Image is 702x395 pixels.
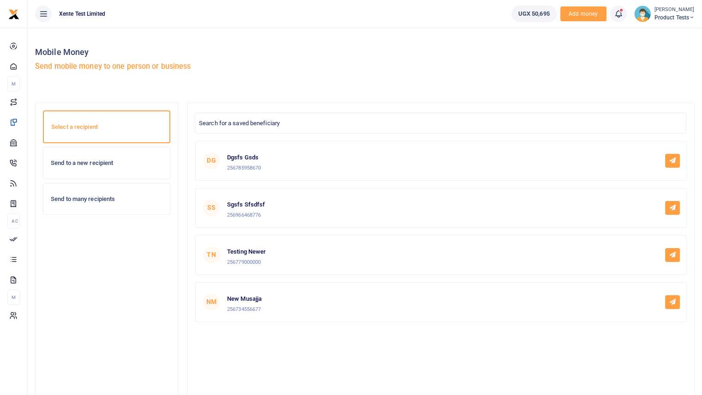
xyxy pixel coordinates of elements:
h4: Mobile Money [35,47,361,57]
li: Toup your wallet [560,6,606,22]
span: UGX 50,695 [518,9,550,18]
span: TN [203,247,220,263]
a: profile-user [PERSON_NAME] Product Tests [634,6,695,22]
h6: Dgsfs Gsds [227,154,261,161]
a: UGX 50,695 [511,6,557,22]
small: [PERSON_NAME] [654,6,695,14]
h6: Select a recipient [51,123,162,131]
h6: Send to a new recipient [51,159,162,167]
li: M [7,76,20,91]
img: profile-user [634,6,651,22]
a: logo-small logo-large logo-large [8,10,19,17]
span: Search for a saved beneficiary [195,115,686,130]
li: Ac [7,213,20,229]
small: 256966468776 [227,212,261,218]
span: SS [203,200,220,216]
h6: Testing Newer [227,248,266,255]
small: 256734556677 [227,306,261,312]
li: Wallet ballance [508,6,560,22]
span: Add money [560,6,606,22]
span: DG [203,152,220,169]
h6: New Musajja [227,295,262,303]
span: Search for a saved beneficiary [195,113,686,134]
span: Search for a saved beneficiary [199,120,280,127]
img: logo-small [8,9,19,20]
h6: Send to many recipients [51,195,162,203]
span: Xente Test Limited [55,10,109,18]
h6: Sgsfs Sfsdfsf [227,201,265,208]
a: Send to many recipients [43,183,170,215]
small: 256785958670 [227,164,261,171]
h5: Send mobile money to one person or business [35,62,361,71]
a: Add money [560,10,606,17]
a: Select a recipient [43,110,170,144]
li: M [7,290,20,305]
span: Product Tests [654,13,695,22]
small: 256779000000 [227,259,261,265]
span: NM [203,294,220,310]
a: Send to a new recipient [43,147,170,179]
